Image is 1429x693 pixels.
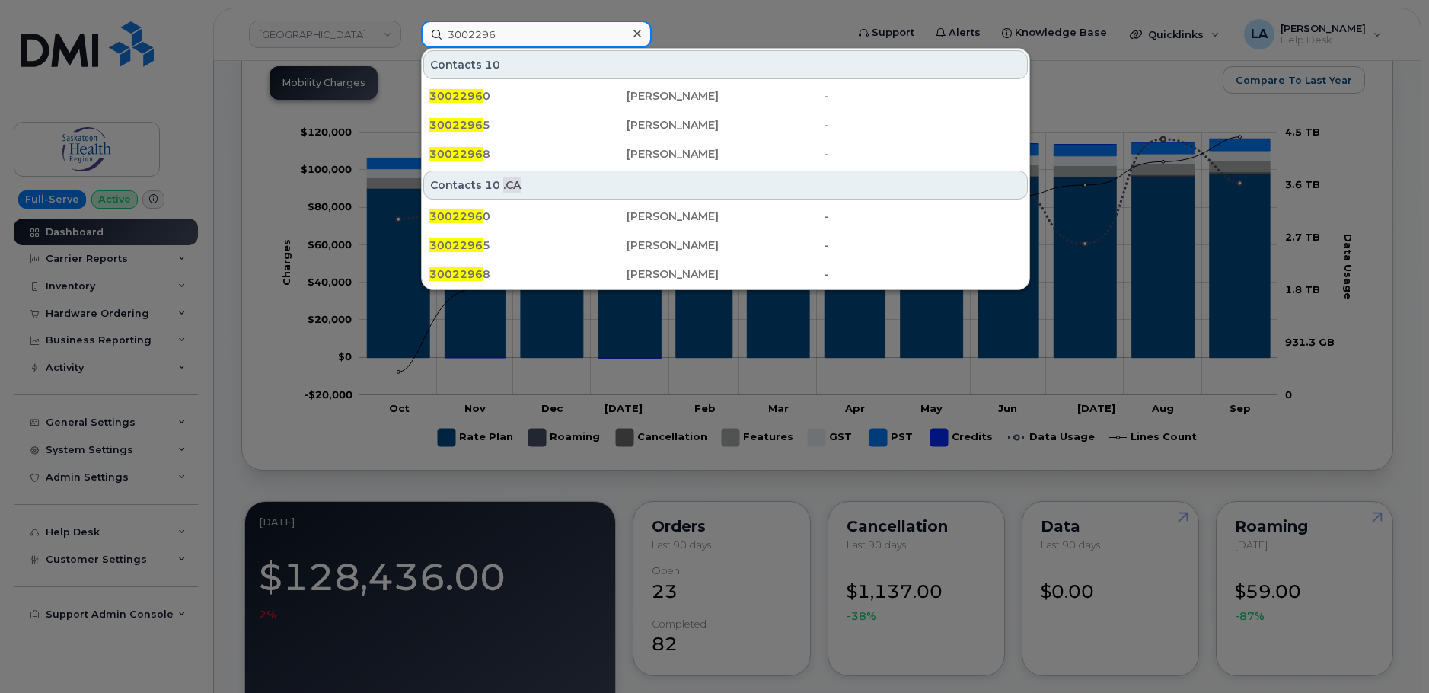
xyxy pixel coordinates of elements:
[825,146,1022,161] div: -
[627,238,824,253] div: [PERSON_NAME]
[429,267,483,281] span: 3002296
[825,88,1022,104] div: -
[627,146,824,161] div: [PERSON_NAME]
[423,50,1028,79] div: Contacts
[421,21,652,48] input: Find something...
[825,209,1022,224] div: -
[423,203,1028,230] a: 30022960[PERSON_NAME]-
[627,267,824,282] div: [PERSON_NAME]
[429,88,627,104] div: 0
[825,267,1022,282] div: -
[423,260,1028,288] a: 30022968[PERSON_NAME]-
[485,177,500,193] span: 10
[423,111,1028,139] a: 30022965[PERSON_NAME]-
[825,117,1022,133] div: -
[429,117,627,133] div: 5
[423,171,1028,200] div: Contacts
[429,267,627,282] div: 8
[423,82,1028,110] a: 30022960[PERSON_NAME]-
[429,238,483,252] span: 3002296
[429,238,627,253] div: 5
[429,118,483,132] span: 3002296
[423,140,1028,168] a: 30022968[PERSON_NAME]-
[627,88,824,104] div: [PERSON_NAME]
[423,232,1028,259] a: 30022965[PERSON_NAME]-
[825,238,1022,253] div: -
[485,57,500,72] span: 10
[627,117,824,133] div: [PERSON_NAME]
[429,209,483,223] span: 3002296
[627,209,824,224] div: [PERSON_NAME]
[429,146,627,161] div: 8
[429,147,483,161] span: 3002296
[429,89,483,103] span: 3002296
[429,209,627,224] div: 0
[503,177,521,193] span: .CA
[1363,627,1418,682] iframe: Messenger Launcher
